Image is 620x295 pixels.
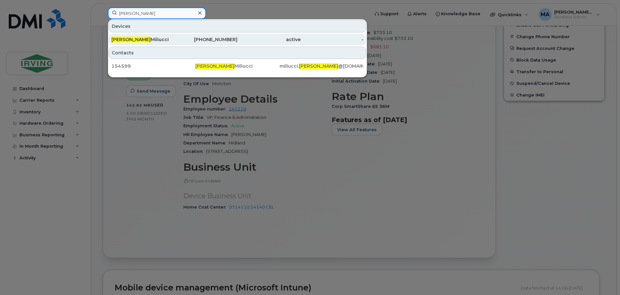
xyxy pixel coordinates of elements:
[109,60,366,72] a: 154599[PERSON_NAME]Miliuccimiliucci.[PERSON_NAME]@[DOMAIN_NAME]
[108,7,206,19] input: Find something...
[195,63,279,69] div: Miliucci
[237,36,301,43] div: active
[301,36,364,43] div: -
[109,47,366,59] div: Contacts
[109,20,366,32] div: Devices
[111,36,175,43] div: Miliucci
[280,63,363,69] div: miliucci. @[DOMAIN_NAME]
[299,63,338,69] span: [PERSON_NAME]
[109,34,366,45] a: [PERSON_NAME]Miliucci[PHONE_NUMBER]active-
[111,63,195,69] div: 154599
[195,63,235,69] span: [PERSON_NAME]
[175,36,238,43] div: [PHONE_NUMBER]
[111,37,151,42] span: [PERSON_NAME]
